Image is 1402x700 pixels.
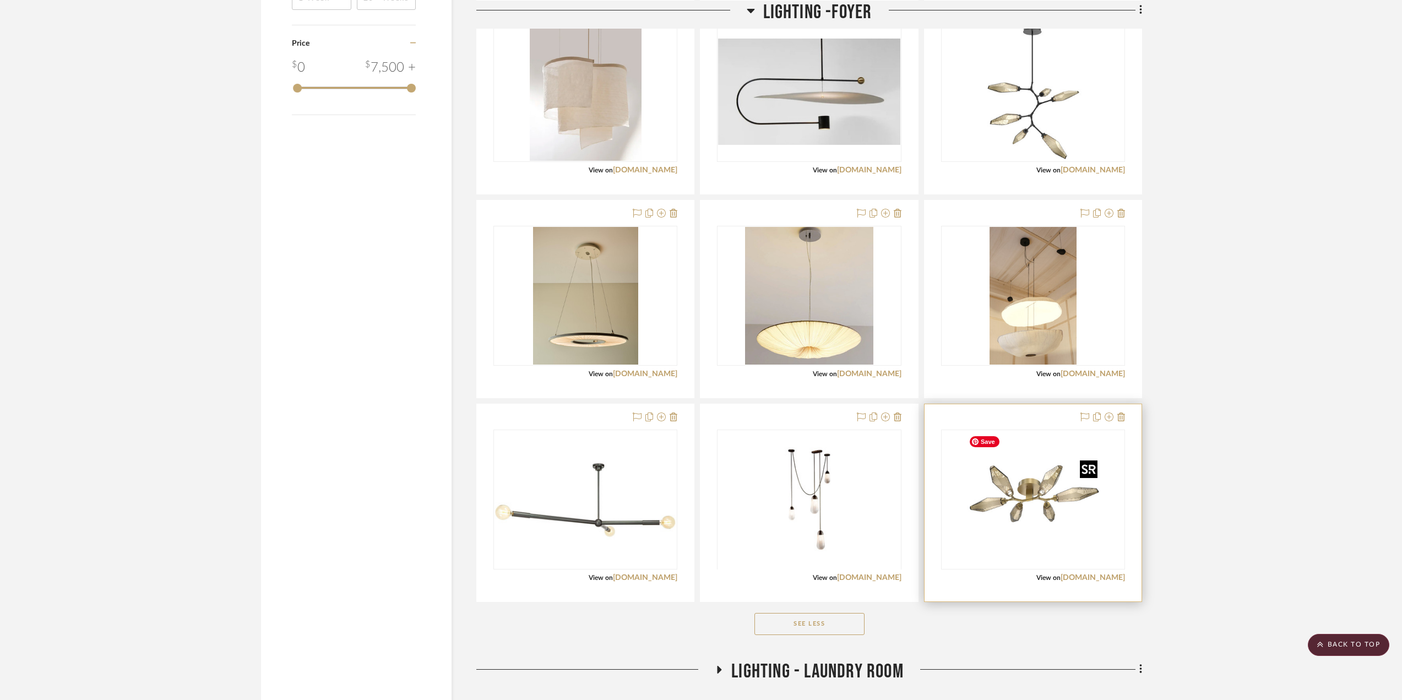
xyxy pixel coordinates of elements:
span: View on [1036,371,1061,377]
img: AQUA CREATIONS MANHATTAN PENDANT LIGHT- 24" PETITE 24"DIA X 0.6"H [533,227,638,365]
img: SWADOH INTOYO PENDANT 32"W X 24"D X 1~5"H 59"MAXOAH [990,227,1077,365]
a: [DOMAIN_NAME] [613,370,677,378]
span: View on [1036,167,1061,173]
span: View on [589,167,613,173]
button: See Less [754,613,865,635]
div: 7,500 + [365,58,416,78]
div: 0 [942,430,1124,569]
a: [DOMAIN_NAME] [613,574,677,582]
span: View on [813,371,837,377]
div: 0 [292,58,305,78]
div: 0 [718,430,900,569]
span: View on [1036,574,1061,581]
div: 0 [494,430,677,569]
a: [DOMAIN_NAME] [837,370,901,378]
img: L&G STUDIO ALTOSTRATUS 1 PENDANT 34.5"W X 26.75"D X 30.5"H [530,23,642,161]
a: [DOMAIN_NAME] [837,166,901,174]
span: View on [813,167,837,173]
scroll-to-top-button: BACK TO TOP [1308,634,1389,656]
div: 0 [718,226,900,365]
a: [DOMAIN_NAME] [1061,574,1125,582]
span: View on [589,574,613,581]
img: L&G STUDIO FLOAT WIDE CHANDELIER 43"DIA X 14"H [718,39,900,145]
a: [DOMAIN_NAME] [837,574,901,582]
img: Apparatus Studio Lariat Pendant 6.5"W [718,439,900,560]
span: View on [589,371,613,377]
span: Price [292,40,309,47]
a: [DOMAIN_NAME] [1061,166,1125,174]
img: HAMMERTON ROCK CRYSTAL MODERN VINE CHANDELIER 38.8"DIA X 30.4"H 39-93"OAH [981,23,1085,161]
div: 0 [942,23,1124,161]
img: REGINA ANDREW TALON CHANDELIER 51.25"W X 33.5"D X 4.5"H 18.5"MINOAH 53.5"MAXOAH [494,457,676,542]
span: LIGHTING - LAUNDRY ROOM [731,660,904,683]
span: View on [813,574,837,581]
div: 0 [942,226,1124,365]
div: 0 [718,23,900,161]
img: AQUA STAND BY 33" PENDANT 33.1"DIA X 6.7"H [745,227,874,365]
img: 2MODERN Rock Crystal Organic LED Semi Flush Mount #CLB0050-01-GB-L3-RTS 36.4"Dia x 6.6"H [964,431,1102,568]
a: [DOMAIN_NAME] [1061,370,1125,378]
span: Save [970,436,999,447]
a: [DOMAIN_NAME] [613,166,677,174]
